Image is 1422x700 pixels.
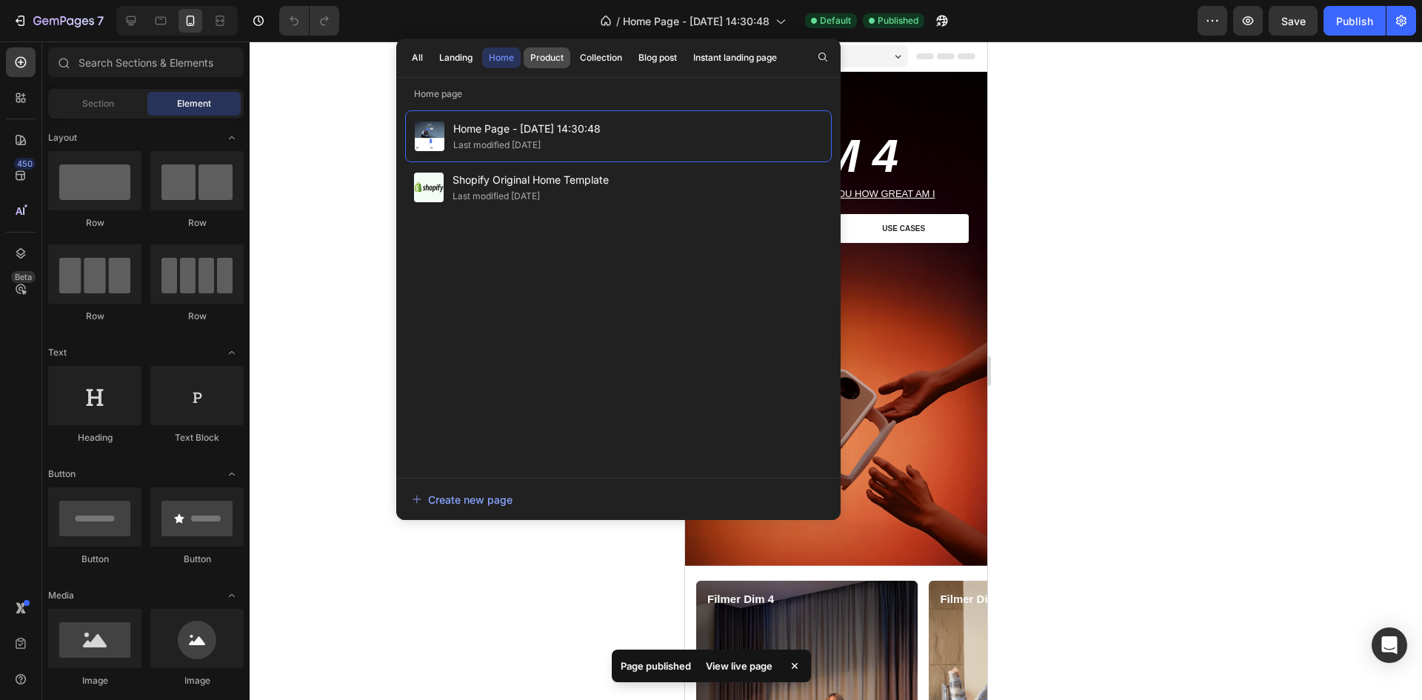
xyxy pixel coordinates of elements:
div: Beta [11,271,36,283]
h2: Filmer Dim 4 [253,549,455,567]
div: View live page [697,656,781,676]
button: Home [482,47,521,68]
button: Blog post [632,47,684,68]
span: Element [177,97,211,110]
div: Instant landing page [693,51,777,64]
button: Instant landing page [687,47,784,68]
span: Shopify Original Home Template [453,171,609,189]
span: Media [48,589,74,602]
span: Section [82,97,114,110]
p: Home page [396,87,841,101]
div: Last modified [DATE] [453,138,541,153]
div: Home [489,51,514,64]
div: Undo/Redo [279,6,339,36]
a: Use cases [154,173,284,201]
span: / [616,13,620,29]
h2: Dim 4 [11,90,291,139]
p: I must explain to you how great am i [52,147,250,159]
h2: Filmer Dim 4 [21,549,223,567]
div: Row [48,310,141,323]
div: Image [48,674,141,687]
span: Published [878,14,918,27]
strong: Use cases [197,183,240,191]
span: Default [820,14,851,27]
div: Landing [439,51,473,64]
div: Row [150,310,244,323]
div: Product [530,51,564,64]
div: Text Block [150,431,244,444]
button: Publish [1323,6,1386,36]
a: Order now [19,173,149,201]
span: Layout [48,131,77,144]
span: Save [1281,15,1306,27]
div: Create new page [412,492,513,507]
input: Search Sections & Elements [48,47,244,77]
div: Last modified [DATE] [453,189,540,204]
span: Text [48,346,67,359]
div: Blog post [638,51,677,64]
div: Collection [580,51,622,64]
strong: Order now [60,183,107,191]
span: Toggle open [220,341,244,364]
p: 7 [97,12,104,30]
div: Heading [48,431,141,444]
p: Page published [621,659,691,673]
div: All [412,51,423,64]
span: Home Page - [DATE] 14:30:48 [453,120,601,138]
span: Toggle open [220,462,244,486]
div: Publish [1336,13,1373,29]
div: Row [48,216,141,230]
button: Collection [573,47,629,68]
button: Save [1269,6,1318,36]
span: Toggle open [220,584,244,607]
span: Toggle open [220,126,244,150]
div: Button [150,553,244,566]
button: All [405,47,430,68]
button: Landing [433,47,479,68]
span: Home Page - [DATE] 14:30:48 [623,13,770,29]
div: Button [48,553,141,566]
span: Button [48,467,76,481]
div: Row [150,216,244,230]
button: Product [524,47,570,68]
div: Open Intercom Messenger [1372,627,1407,663]
div: 450 [14,158,36,170]
button: 7 [6,6,110,36]
span: Mobile ( 408 px) [86,7,150,22]
button: Create new page [411,484,826,514]
div: Image [150,674,244,687]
